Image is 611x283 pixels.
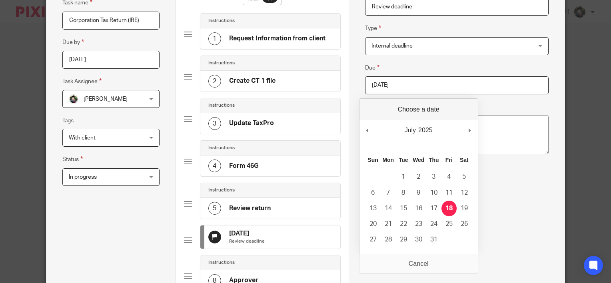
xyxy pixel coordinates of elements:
button: 29 [396,232,411,247]
button: 10 [426,185,441,201]
button: 1 [396,169,411,185]
div: July [403,124,417,136]
h4: Instructions [208,18,235,24]
button: 30 [411,232,426,247]
div: 2025 [417,124,434,136]
button: 24 [426,216,441,232]
abbr: Tuesday [399,157,408,163]
span: [PERSON_NAME] [84,96,128,102]
button: 12 [457,185,472,201]
button: 8 [396,185,411,201]
label: Task Assignee [62,77,102,86]
button: 5 [457,169,472,185]
div: 2 [208,75,221,88]
label: Due by [62,38,84,47]
h4: Instructions [208,102,235,109]
input: Use the arrow keys to pick a date [365,76,549,94]
label: Due [365,63,379,72]
button: 14 [381,201,396,216]
button: 28 [381,232,396,247]
abbr: Wednesday [413,157,424,163]
button: 31 [426,232,441,247]
img: Jade.jpeg [69,94,78,104]
span: Internal deadline [371,43,413,49]
h4: [DATE] [229,229,265,238]
button: 20 [365,216,381,232]
button: 18 [441,201,457,216]
button: 4 [441,169,457,185]
button: Next Month [466,124,474,136]
button: 26 [457,216,472,232]
div: 5 [208,202,221,215]
label: Tags [62,117,74,125]
h4: Instructions [208,187,235,193]
h4: Instructions [208,145,235,151]
input: Pick a date [62,51,160,69]
button: 11 [441,185,457,201]
button: 23 [411,216,426,232]
button: 16 [411,201,426,216]
button: Previous Month [363,124,371,136]
button: 27 [365,232,381,247]
span: With client [69,135,96,141]
button: 22 [396,216,411,232]
button: 2 [411,169,426,185]
abbr: Friday [445,157,453,163]
button: 15 [396,201,411,216]
p: Review deadline [229,238,265,245]
label: Type [365,24,381,33]
h4: Form 46G [229,162,259,170]
button: 17 [426,201,441,216]
label: Status [62,155,83,164]
span: In progress [69,174,97,180]
button: 9 [411,185,426,201]
h4: Create CT 1 file [229,77,276,85]
button: 21 [381,216,396,232]
button: 13 [365,201,381,216]
h4: Update TaxPro [229,119,274,128]
abbr: Saturday [460,157,469,163]
h4: Request Information from client [229,34,325,43]
abbr: Thursday [429,157,439,163]
button: 25 [441,216,457,232]
abbr: Monday [382,157,393,163]
div: 1 [208,32,221,45]
button: 6 [365,185,381,201]
button: 19 [457,201,472,216]
abbr: Sunday [368,157,378,163]
div: 4 [208,159,221,172]
h4: Review return [229,204,271,213]
button: 3 [426,169,441,185]
div: 3 [208,117,221,130]
h4: Instructions [208,259,235,266]
h4: Instructions [208,60,235,66]
button: 7 [381,185,396,201]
